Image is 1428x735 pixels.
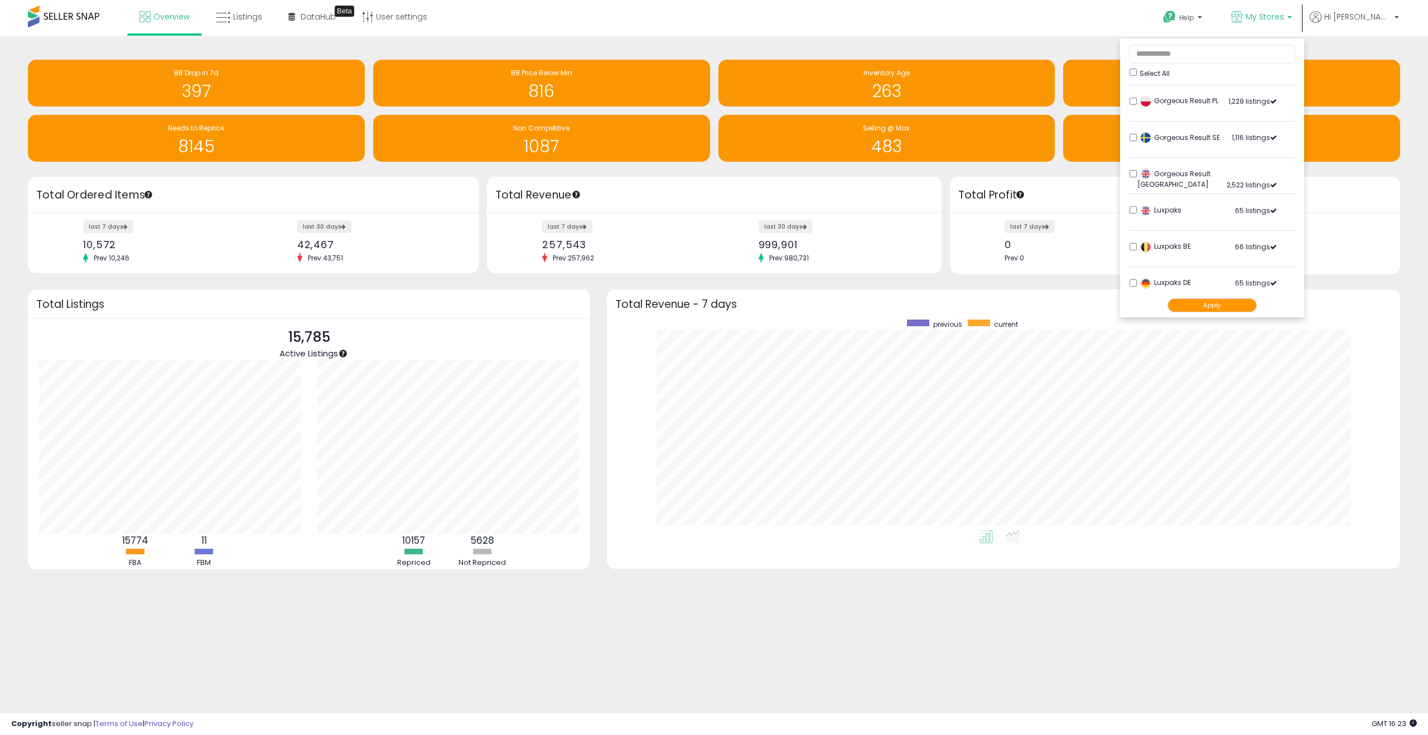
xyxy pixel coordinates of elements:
[33,82,359,100] h1: 397
[373,60,710,107] a: BB Price Below Min 816
[1235,242,1277,252] span: 66 listings
[1005,220,1055,233] label: last 7 days
[547,253,600,263] span: Prev: 257,962
[1310,11,1399,36] a: Hi [PERSON_NAME]
[297,239,459,250] div: 42,467
[1168,298,1257,312] button: Apply
[36,187,470,203] h3: Total Ordered Items
[1228,96,1277,106] span: 1,229 listings
[571,190,581,200] div: Tooltip anchor
[1140,241,1151,253] img: belgium.png
[1140,96,1151,107] img: poland.png
[449,558,516,568] div: Not Repriced
[1137,169,1210,190] span: Gorgeous Result [GEOGRAPHIC_DATA]
[759,220,813,233] label: last 30 days
[1063,115,1400,162] a: Top Sellers 2125
[718,60,1055,107] a: Inventory Age 263
[83,220,133,233] label: last 7 days
[1270,244,1277,250] span: Active
[994,320,1018,329] span: current
[615,300,1392,308] h3: Total Revenue - 7 days
[28,115,365,162] a: Needs to Reprice 8145
[1140,205,1151,216] img: uk.png
[379,137,705,156] h1: 1087
[335,6,354,17] div: Tooltip anchor
[513,123,570,133] span: Non Competitive
[1232,133,1277,142] span: 1,116 listings
[143,190,153,200] div: Tooltip anchor
[201,534,207,547] b: 11
[1246,11,1284,22] span: My Stores
[495,187,933,203] h3: Total Revenue
[1140,168,1151,180] img: uk.png
[102,558,169,568] div: FBA
[171,558,238,568] div: FBM
[301,11,336,22] span: DataHub
[1235,206,1277,215] span: 65 listings
[1235,278,1277,288] span: 65 listings
[724,137,1050,156] h1: 483
[380,558,447,568] div: Repriced
[764,253,814,263] span: Prev: 980,731
[168,123,224,133] span: Needs to Reprice
[863,68,910,78] span: Inventory Age
[1270,182,1277,188] span: Active
[1154,2,1213,36] a: Help
[373,115,710,162] a: Non Competitive 1087
[279,327,338,348] p: 15,785
[153,11,190,22] span: Overview
[297,220,351,233] label: last 30 days
[1140,132,1151,143] img: sweden.png
[1179,13,1194,22] span: Help
[1162,10,1176,24] i: Get Help
[718,115,1055,162] a: Selling @ Max 483
[759,239,922,250] div: 999,901
[1005,253,1024,263] span: Prev: 0
[1140,241,1191,251] span: Luxpaks BE
[724,82,1050,100] h1: 263
[1015,190,1025,200] div: Tooltip anchor
[233,11,262,22] span: Listings
[1324,11,1391,22] span: Hi [PERSON_NAME]
[863,123,910,133] span: Selling @ Max
[1069,82,1395,100] h1: 5507
[338,349,348,359] div: Tooltip anchor
[1227,180,1277,190] span: 2,522 listings
[33,137,359,156] h1: 8145
[1270,207,1277,214] span: Active
[36,300,582,308] h3: Total Listings
[122,534,148,547] b: 15774
[1140,278,1151,289] img: germany.png
[1005,239,1166,250] div: 0
[28,60,365,107] a: BB Drop in 7d 397
[1140,133,1220,142] span: Gorgeous Result SE
[1140,205,1181,215] span: Luxpaks
[471,534,494,547] b: 5628
[542,220,592,233] label: last 7 days
[511,68,572,78] span: BB Price Below Min
[1270,280,1277,287] span: Active
[1270,98,1277,105] span: Active
[958,187,1392,203] h3: Total Profit
[1140,96,1218,105] span: Gorgeous Result PL
[1140,69,1170,78] span: Select All
[88,253,135,263] span: Prev: 10,246
[279,347,338,359] span: Active Listings
[933,320,962,329] span: previous
[542,239,706,250] div: 257,543
[1069,137,1395,156] h1: 2125
[302,253,349,263] span: Prev: 43,751
[402,534,425,547] b: 10157
[1270,134,1277,141] span: Active
[174,68,219,78] span: BB Drop in 7d
[1140,278,1191,287] span: Luxpaks DE
[1063,60,1400,107] a: Items Being Repriced 5507
[379,82,705,100] h1: 816
[83,239,245,250] div: 10,572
